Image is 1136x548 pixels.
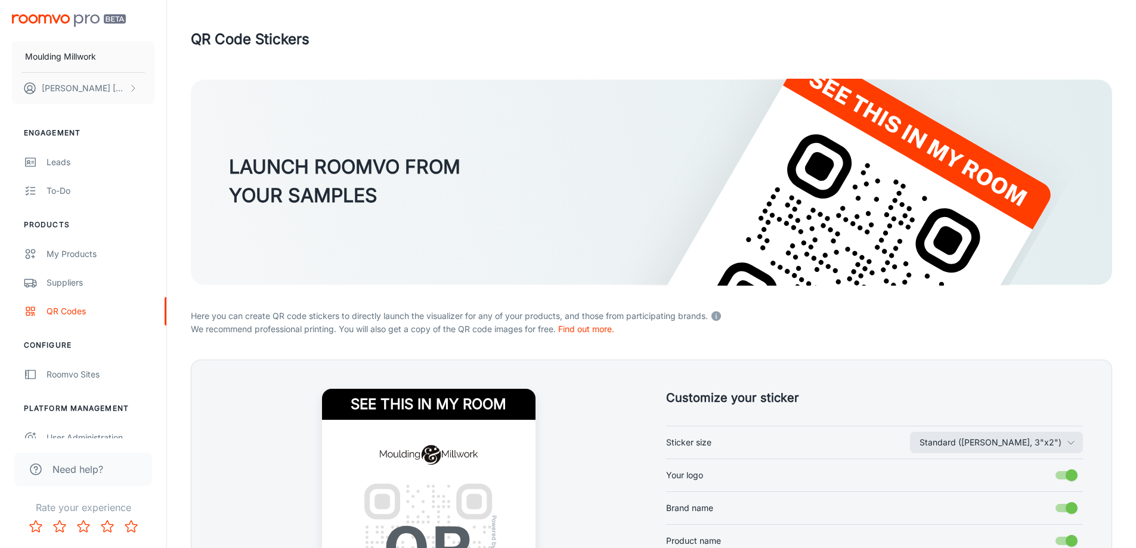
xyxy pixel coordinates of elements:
[666,436,711,449] span: Sticker size
[12,73,154,104] button: [PERSON_NAME] [PERSON_NAME]
[47,431,154,444] div: User Administration
[48,515,72,538] button: Rate 2 star
[52,462,103,476] span: Need help?
[42,82,126,95] p: [PERSON_NAME] [PERSON_NAME]
[229,153,460,210] h3: LAUNCH ROOMVO FROM YOUR SAMPLES
[47,184,154,197] div: To-do
[666,534,721,547] span: Product name
[666,501,713,515] span: Brand name
[666,389,1084,407] h5: Customize your sticker
[352,434,505,473] img: Moulding Millwork
[666,469,703,482] span: Your logo
[10,500,157,515] p: Rate your experience
[322,389,536,420] h4: See this in my room
[95,515,119,538] button: Rate 4 star
[72,515,95,538] button: Rate 3 star
[24,515,48,538] button: Rate 1 star
[12,14,126,27] img: Roomvo PRO Beta
[47,305,154,318] div: QR Codes
[191,323,1112,336] p: We recommend professional printing. You will also get a copy of the QR code images for free.
[47,156,154,169] div: Leads
[12,41,154,72] button: Moulding Millwork
[47,276,154,289] div: Suppliers
[25,50,96,63] p: Moulding Millwork
[47,247,154,261] div: My Products
[191,29,309,50] h1: QR Code Stickers
[119,515,143,538] button: Rate 5 star
[191,307,1112,323] p: Here you can create QR code stickers to directly launch the visualizer for any of your products, ...
[47,368,154,381] div: Roomvo Sites
[558,324,614,334] a: Find out more.
[910,432,1083,453] button: Sticker size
